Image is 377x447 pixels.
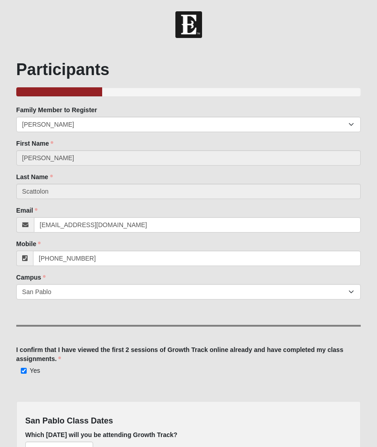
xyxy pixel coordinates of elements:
label: Family Member to Register [16,105,97,114]
label: Which [DATE] will you be attending Growth Track? [25,430,178,439]
span: Yes [30,367,40,374]
label: First Name [16,139,53,148]
label: I confirm that I have viewed the first 2 sessions of Growth Track online already and have complet... [16,345,361,363]
label: Last Name [16,172,53,181]
img: Church of Eleven22 Logo [175,11,202,38]
label: Mobile [16,239,41,248]
input: Yes [21,368,27,374]
h1: Participants [16,60,361,79]
h4: San Pablo Class Dates [25,416,352,426]
label: Email [16,206,38,215]
label: Campus [16,273,46,282]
